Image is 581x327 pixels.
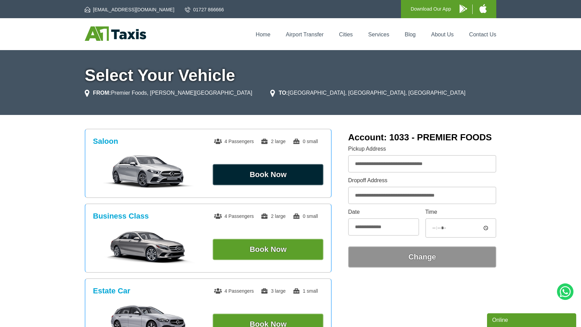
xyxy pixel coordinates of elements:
[339,32,353,37] a: Cities
[293,288,318,294] span: 1 small
[214,288,254,294] span: 4 Passengers
[93,137,118,146] h3: Saloon
[411,5,451,13] p: Download Our App
[286,32,323,37] a: Airport Transfer
[293,139,318,144] span: 0 small
[348,132,496,143] h2: Account: 1033 - PREMIER FOODS
[261,288,286,294] span: 3 large
[97,229,200,264] img: Business Class
[278,90,288,96] strong: TO:
[348,246,496,268] button: Change
[185,6,224,13] a: 01727 866666
[348,146,496,152] label: Pickup Address
[93,212,149,221] h3: Business Class
[213,164,323,185] button: Book Now
[214,139,254,144] span: 4 Passengers
[93,287,130,295] h3: Estate Car
[405,32,416,37] a: Blog
[460,4,467,13] img: A1 Taxis Android App
[487,312,578,327] iframe: chat widget
[85,89,252,97] li: Premier Foods, [PERSON_NAME][GEOGRAPHIC_DATA]
[270,89,465,97] li: [GEOGRAPHIC_DATA], [GEOGRAPHIC_DATA], [GEOGRAPHIC_DATA]
[85,67,496,84] h1: Select Your Vehicle
[293,213,318,219] span: 0 small
[425,209,496,215] label: Time
[348,209,419,215] label: Date
[97,154,200,189] img: Saloon
[469,32,496,37] a: Contact Us
[85,6,174,13] a: [EMAIL_ADDRESS][DOMAIN_NAME]
[431,32,454,37] a: About Us
[214,213,254,219] span: 4 Passengers
[348,178,496,183] label: Dropoff Address
[479,4,487,13] img: A1 Taxis iPhone App
[368,32,389,37] a: Services
[213,239,323,260] button: Book Now
[261,139,286,144] span: 2 large
[256,32,271,37] a: Home
[85,26,146,41] img: A1 Taxis St Albans LTD
[261,213,286,219] span: 2 large
[93,90,111,96] strong: FROM:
